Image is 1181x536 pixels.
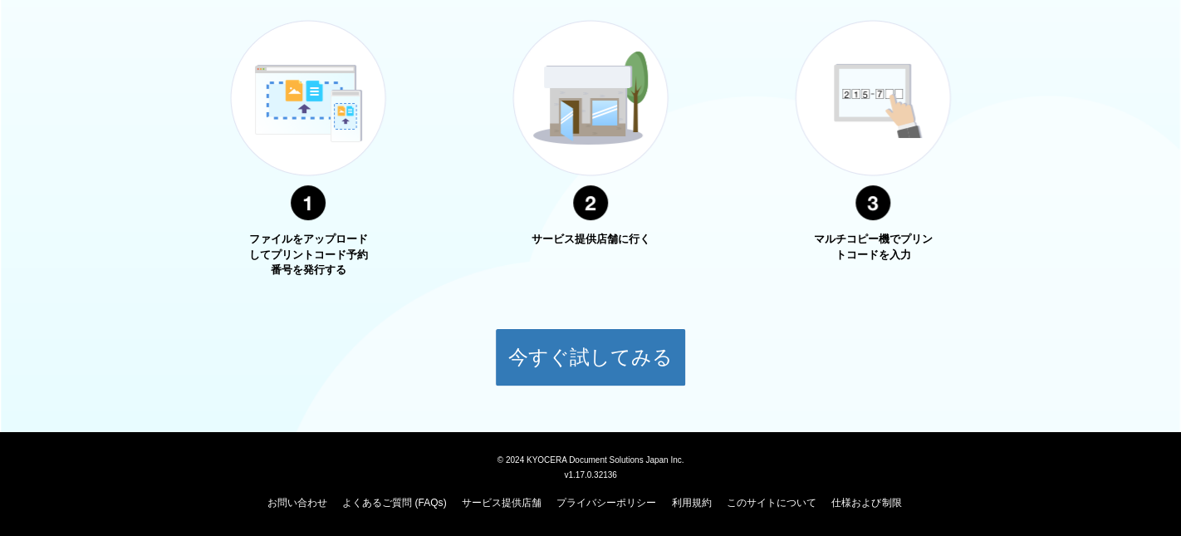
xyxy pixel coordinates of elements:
[462,497,541,509] a: サービス提供店舗
[267,497,327,509] a: お問い合わせ
[727,497,816,509] a: このサイトについて
[564,470,616,479] span: v1.17.0.32136
[831,497,901,509] a: 仕様および制限
[672,497,712,509] a: 利用規約
[811,232,935,263] p: マルチコピー機でプリントコードを入力
[342,497,446,509] a: よくあるご質問 (FAQs)
[246,232,370,278] p: ファイルをアップロードしてプリントコード予約番号を発行する
[556,497,656,509] a: プライバシーポリシー
[495,328,686,386] button: 今すぐ試してみる
[528,232,653,248] p: サービス提供店舗に行く
[497,454,684,465] span: © 2024 KYOCERA Document Solutions Japan Inc.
